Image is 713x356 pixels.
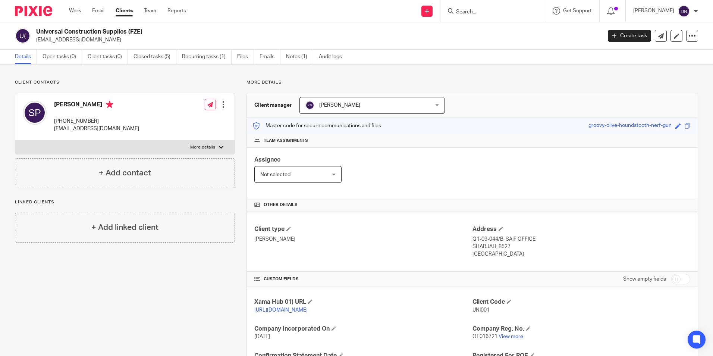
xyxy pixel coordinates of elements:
[15,50,37,64] a: Details
[319,103,360,108] span: [PERSON_NAME]
[678,5,690,17] img: svg%3E
[264,202,298,208] span: Other details
[36,36,597,44] p: [EMAIL_ADDRESS][DOMAIN_NAME]
[144,7,156,15] a: Team
[69,7,81,15] a: Work
[633,7,674,15] p: [PERSON_NAME]
[254,157,280,163] span: Assignee
[455,9,522,16] input: Search
[260,50,280,64] a: Emails
[254,325,472,333] h4: Company Incorporated On
[608,30,651,42] a: Create task
[563,8,592,13] span: Get Support
[182,50,232,64] a: Recurring tasks (1)
[106,101,113,108] i: Primary
[264,138,308,144] span: Team assignments
[254,334,270,339] span: [DATE]
[134,50,176,64] a: Closed tasks (5)
[472,243,690,250] p: SHARJAH, 8527
[54,101,139,110] h4: [PERSON_NAME]
[36,28,484,36] h2: Universal Construction Supplies (FZE)
[167,7,186,15] a: Reports
[623,275,666,283] label: Show empty fields
[246,79,698,85] p: More details
[23,101,47,125] img: svg%3E
[472,225,690,233] h4: Address
[116,7,133,15] a: Clients
[472,325,690,333] h4: Company Reg. No.
[472,307,490,313] span: UNI001
[286,50,313,64] a: Notes (1)
[254,225,472,233] h4: Client type
[260,172,290,177] span: Not selected
[305,101,314,110] img: svg%3E
[15,79,235,85] p: Client contacts
[254,235,472,243] p: [PERSON_NAME]
[254,102,292,109] h3: Client manager
[472,235,690,243] p: Q1-09-044/B, SAIF OFFICE
[472,250,690,258] p: [GEOGRAPHIC_DATA]
[92,7,104,15] a: Email
[43,50,82,64] a: Open tasks (0)
[472,334,497,339] span: OE016721
[190,144,215,150] p: More details
[472,298,690,306] h4: Client Code
[588,122,672,130] div: groovy-olive-houndstooth-nerf-gun
[99,167,151,179] h4: + Add contact
[252,122,381,129] p: Master code for secure communications and files
[254,307,308,313] a: [URL][DOMAIN_NAME]
[15,28,31,44] img: svg%3E
[88,50,128,64] a: Client tasks (0)
[499,334,523,339] a: View more
[15,199,235,205] p: Linked clients
[54,125,139,132] p: [EMAIL_ADDRESS][DOMAIN_NAME]
[15,6,52,16] img: Pixie
[54,118,139,125] p: [PHONE_NUMBER]
[319,50,348,64] a: Audit logs
[237,50,254,64] a: Files
[254,298,472,306] h4: Xama Hub 01) URL
[91,222,158,233] h4: + Add linked client
[254,276,472,282] h4: CUSTOM FIELDS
